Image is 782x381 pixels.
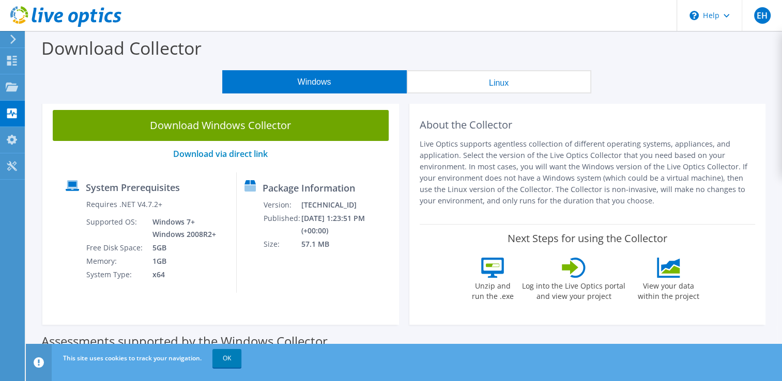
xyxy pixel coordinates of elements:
td: Version: [263,198,301,212]
label: Download Collector [41,36,202,60]
td: 5GB [145,241,218,255]
label: Requires .NET V4.7.2+ [86,199,162,210]
p: Live Optics supports agentless collection of different operating systems, appliances, and applica... [420,138,756,207]
td: 1GB [145,255,218,268]
td: Windows 7+ Windows 2008R2+ [145,215,218,241]
td: System Type: [86,268,145,281]
td: [TECHNICAL_ID] [301,198,394,212]
td: Memory: [86,255,145,268]
a: Download via direct link [173,148,268,160]
button: Windows [222,70,407,93]
label: View your data within the project [631,278,706,301]
svg: \n [689,11,699,20]
label: System Prerequisites [86,182,180,193]
td: [DATE] 1:23:51 PM (+00:00) [301,212,394,237]
a: OK [212,349,241,368]
label: Package Information [263,183,355,193]
label: Next Steps for using the Collector [508,232,667,245]
td: Free Disk Space: [86,241,145,255]
span: This site uses cookies to track your navigation. [63,354,202,362]
td: Published: [263,212,301,237]
label: Unzip and run the .exe [469,278,516,301]
td: Supported OS: [86,215,145,241]
td: 57.1 MB [301,237,394,251]
label: Log into the Live Optics portal and view your project [522,278,626,301]
a: Download Windows Collector [53,110,389,141]
label: Assessments supported by the Windows Collector [41,336,328,346]
td: Size: [263,237,301,251]
span: EH [754,7,771,24]
td: x64 [145,268,218,281]
h2: About the Collector [420,119,756,131]
button: Linux [407,70,591,93]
